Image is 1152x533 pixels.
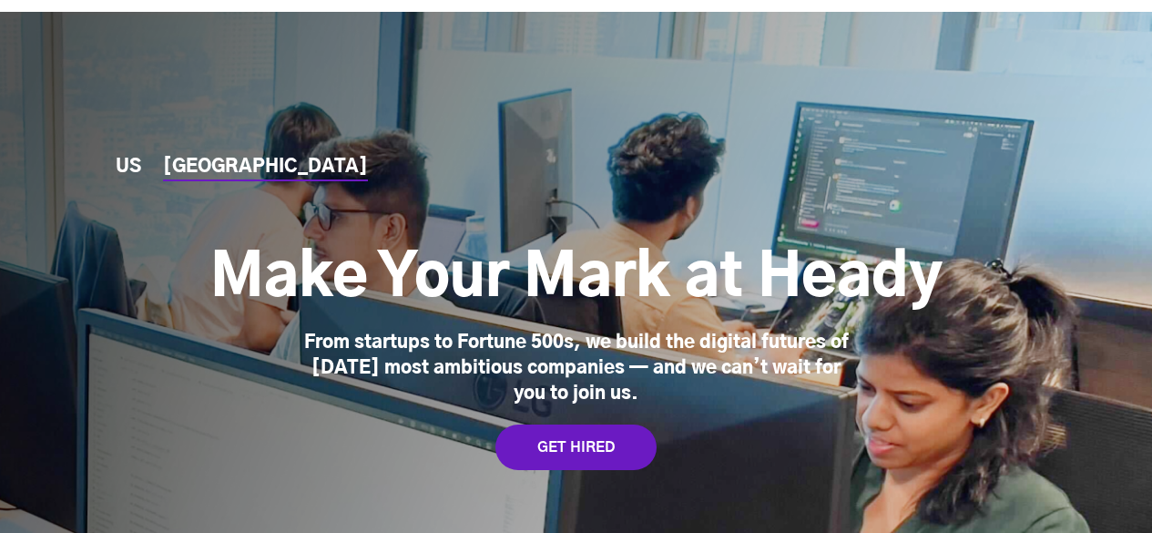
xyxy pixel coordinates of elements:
[116,158,141,177] a: US
[495,425,657,470] a: GET HIRED
[210,242,943,315] h1: Make Your Mark at Heady
[163,158,368,177] a: [GEOGRAPHIC_DATA]
[294,330,859,406] div: From startups to Fortune 500s, we build the digital futures of [DATE] most ambitious companies — ...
